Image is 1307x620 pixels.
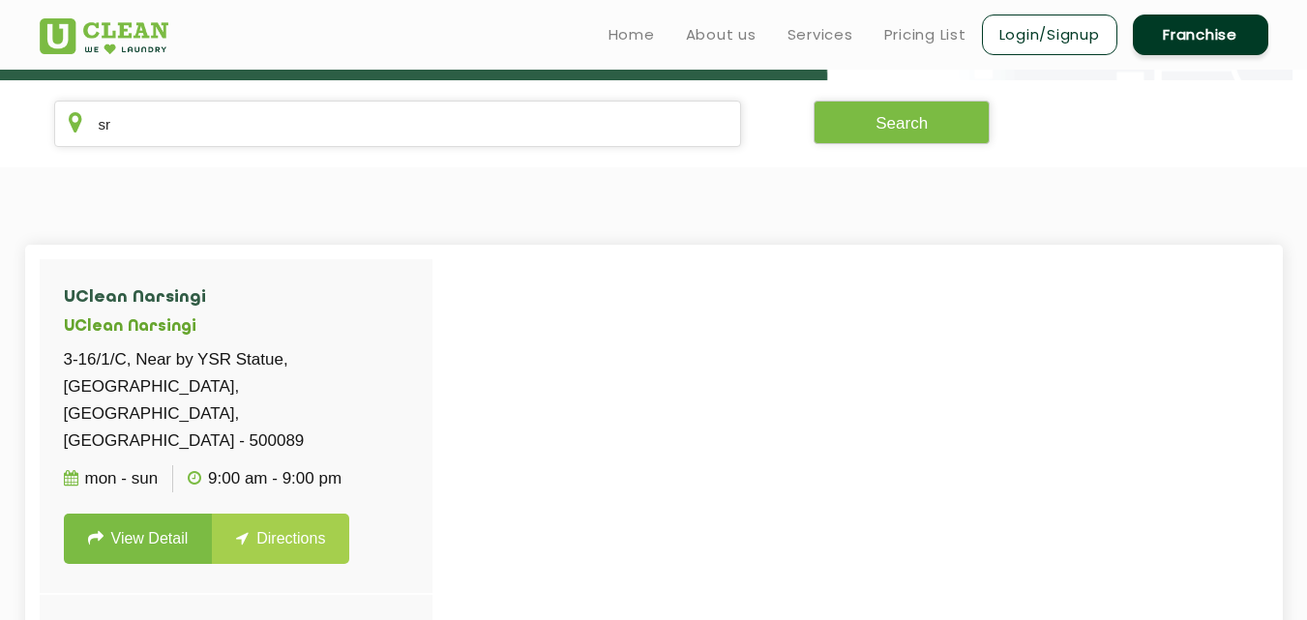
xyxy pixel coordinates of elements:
[40,18,168,54] img: UClean Laundry and Dry Cleaning
[64,318,408,337] h5: UClean Narsingi
[212,514,349,564] a: Directions
[609,23,655,46] a: Home
[188,465,342,492] p: 9:00 AM - 9:00 PM
[64,465,159,492] p: Mon - Sun
[787,23,853,46] a: Services
[686,23,757,46] a: About us
[814,101,990,144] button: Search
[1133,15,1268,55] a: Franchise
[64,288,408,308] h4: UClean Narsingi
[54,101,742,147] input: Enter city/area/pin Code
[64,346,408,455] p: 3-16/1/C, Near by YSR Statue, [GEOGRAPHIC_DATA], [GEOGRAPHIC_DATA], [GEOGRAPHIC_DATA] - 500089
[982,15,1117,55] a: Login/Signup
[64,514,213,564] a: View Detail
[884,23,966,46] a: Pricing List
